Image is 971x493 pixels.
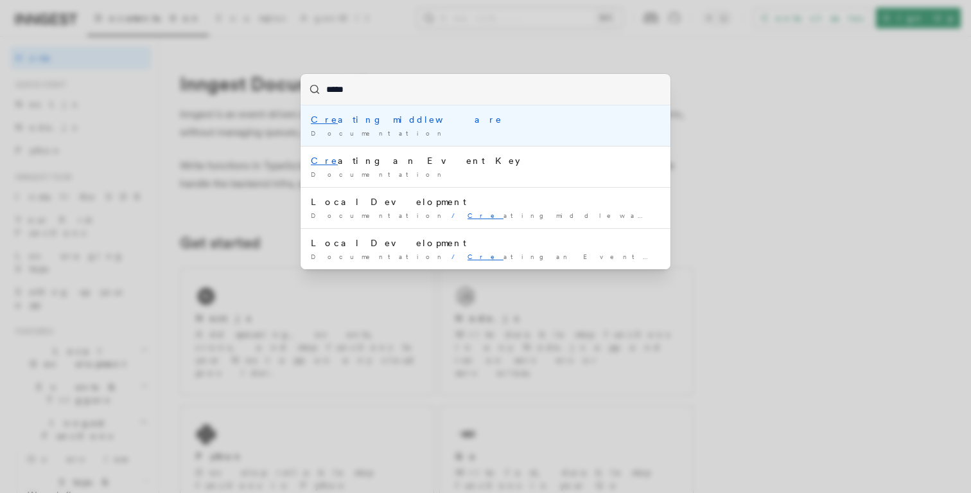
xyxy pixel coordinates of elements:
[311,156,338,166] mark: Cre
[311,195,660,208] div: Local Development
[468,253,503,260] mark: Cre
[311,253,446,260] span: Documentation
[468,253,679,260] span: ating an Event Key
[451,253,462,260] span: /
[468,211,503,219] mark: Cre
[311,237,660,249] div: Local Development
[311,170,446,178] span: Documentation
[311,129,446,137] span: Documentation
[311,211,446,219] span: Documentation
[468,211,661,219] span: ating middleware
[311,114,338,125] mark: Cre
[451,211,462,219] span: /
[311,154,660,167] div: ating an Event Key
[311,113,660,126] div: ating middleware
